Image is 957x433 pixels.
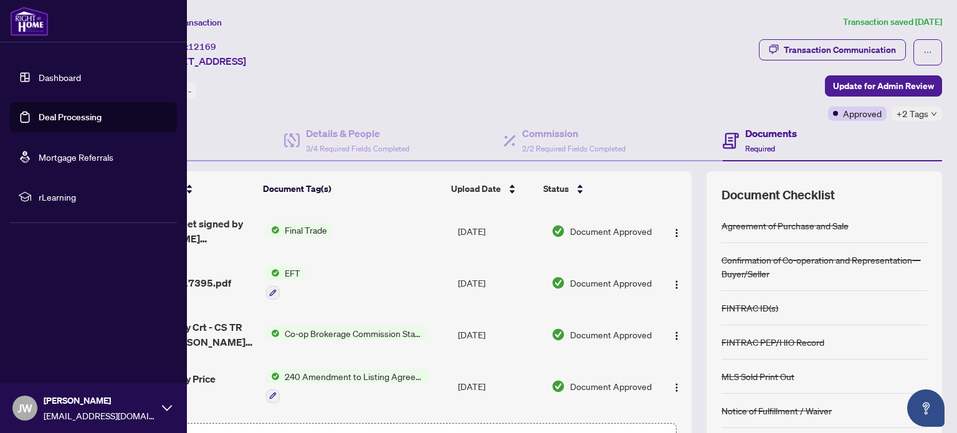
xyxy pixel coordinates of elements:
h4: Details & People [306,126,409,141]
button: Status IconFinal Trade [266,223,332,237]
span: Final Trade [280,223,332,237]
img: Document Status [551,328,565,341]
button: Status IconCo-op Brokerage Commission Statement [266,326,427,340]
img: Status Icon [266,266,280,280]
article: Transaction saved [DATE] [843,15,942,29]
button: Status IconEFT [266,266,305,300]
span: down [931,111,937,117]
span: Upload Date [451,182,501,196]
span: Document Checklist [721,186,835,204]
img: Status Icon [266,369,280,383]
span: +2 Tags [897,107,928,121]
span: Document Approved [570,328,652,341]
td: [DATE] [453,206,546,256]
span: Update for Admin Review [833,76,934,96]
span: ellipsis [923,48,932,57]
span: Document Approved [570,276,652,290]
button: Logo [667,325,687,345]
img: Logo [672,383,682,393]
div: Transaction Communication [784,40,896,60]
img: Document Status [551,276,565,290]
span: 2/2 Required Fields Completed [522,144,626,153]
span: 683 Strawberry Price changes.pdf [119,371,255,401]
span: Document Approved [570,379,652,393]
span: Final Trade sheet signed by [PERSON_NAME] 2417395.pdf [119,216,255,246]
span: EFT [280,266,305,280]
span: Document Approved [570,224,652,238]
button: Logo [667,376,687,396]
button: Open asap [907,389,945,427]
span: 240 Amendment to Listing Agreement - Authority to Offer for Sale Price Change/Extension/Amendment(s) [280,369,427,383]
span: JW [17,399,32,417]
div: MLS Sold Print Out [721,369,794,383]
span: 3/4 Required Fields Completed [306,144,409,153]
span: Approved [843,107,882,120]
td: [DATE] [453,256,546,310]
img: Document Status [551,379,565,393]
td: [DATE] [453,310,546,359]
button: Update for Admin Review [825,75,942,97]
div: FINTRAC ID(s) [721,301,778,315]
span: [EMAIL_ADDRESS][DOMAIN_NAME] [44,409,156,422]
span: 12169 [188,41,216,52]
button: Status Icon240 Amendment to Listing Agreement - Authority to Offer for Sale Price Change/Extensio... [266,369,427,403]
th: Upload Date [446,171,538,206]
span: - [188,85,191,97]
span: Co-op Brokerage Commission Statement [280,326,427,340]
span: [PERSON_NAME] [44,394,156,407]
button: Transaction Communication [759,39,906,60]
img: Status Icon [266,223,280,237]
div: Notice of Fulfillment / Waiver [721,404,832,417]
img: Logo [672,331,682,341]
img: Document Status [551,224,565,238]
img: Status Icon [266,326,280,340]
img: logo [10,6,49,36]
button: Logo [667,273,687,293]
div: Confirmation of Co-operation and Representation—Buyer/Seller [721,253,927,280]
button: Logo [667,221,687,241]
a: Dashboard [39,72,81,83]
h4: Documents [745,126,797,141]
span: rLearning [39,190,168,204]
span: Required [745,144,775,153]
span: [STREET_ADDRESS] [155,54,246,69]
span: View Transaction [155,17,222,28]
span: Status [543,182,569,196]
h4: Commission [522,126,626,141]
th: Document Tag(s) [258,171,447,206]
th: Status [538,171,650,206]
a: Deal Processing [39,112,102,123]
span: 683 Strawberry Crt - CS TR 2417395 [PERSON_NAME] 12169.pdf [119,320,255,350]
a: Mortgage Referrals [39,151,113,163]
div: FINTRAC PEP/HIO Record [721,335,824,349]
td: [DATE] [453,359,546,413]
img: Logo [672,280,682,290]
img: Logo [672,228,682,238]
div: Agreement of Purchase and Sale [721,219,849,232]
